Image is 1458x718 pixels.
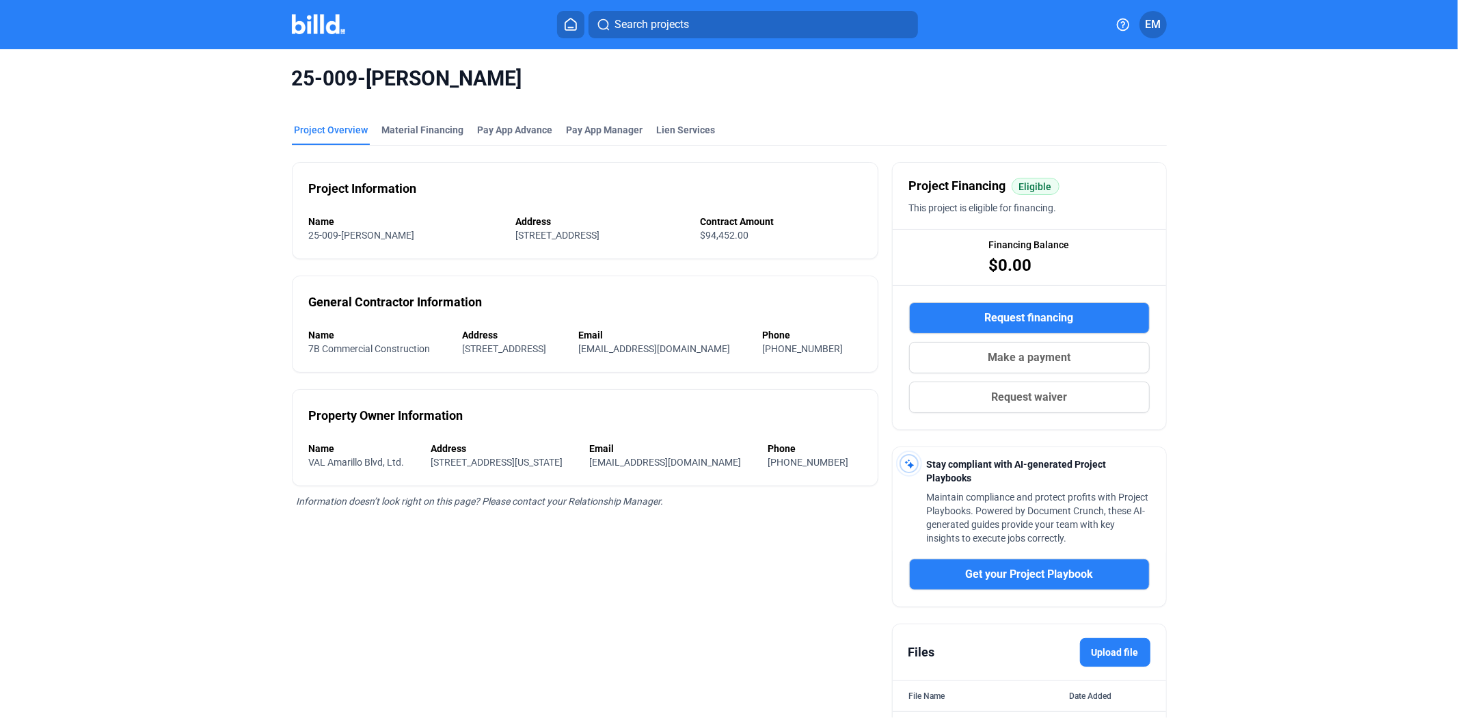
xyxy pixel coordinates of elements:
[657,123,716,137] div: Lien Services
[762,328,861,342] div: Phone
[989,238,1070,252] span: Financing Balance
[909,342,1150,373] button: Make a payment
[985,310,1074,326] span: Request financing
[700,215,861,228] div: Contract Amount
[462,343,546,354] span: [STREET_ADDRESS]
[309,343,431,354] span: 7B Commercial Construction
[909,559,1150,590] button: Get your Project Playbook
[927,492,1149,544] span: Maintain compliance and protect profits with Project Playbooks. Powered by Document Crunch, these...
[762,343,843,354] span: [PHONE_NUMBER]
[431,457,563,468] span: [STREET_ADDRESS][US_STATE]
[989,254,1032,276] span: $0.00
[700,230,748,241] span: $94,452.00
[768,457,848,468] span: [PHONE_NUMBER]
[462,328,565,342] div: Address
[1145,16,1161,33] span: EM
[309,215,502,228] div: Name
[909,302,1150,334] button: Request financing
[909,202,1057,213] span: This project is eligible for financing.
[1070,689,1150,703] div: Date Added
[309,230,415,241] span: 25-009-[PERSON_NAME]
[515,230,599,241] span: [STREET_ADDRESS]
[295,123,368,137] div: Project Overview
[988,349,1070,366] span: Make a payment
[615,16,689,33] span: Search projects
[309,293,483,312] div: General Contractor Information
[431,442,576,455] div: Address
[1012,178,1059,195] mat-chip: Eligible
[589,442,754,455] div: Email
[768,442,861,455] div: Phone
[297,496,664,507] span: Information doesn’t look right on this page? Please contact your Relationship Manager.
[382,123,464,137] div: Material Financing
[567,123,643,137] span: Pay App Manager
[515,215,686,228] div: Address
[292,14,346,34] img: Billd Company Logo
[309,179,417,198] div: Project Information
[309,457,405,468] span: VAL Amarillo Blvd, Ltd.
[1080,638,1150,667] label: Upload file
[909,689,945,703] div: File Name
[578,343,730,354] span: [EMAIL_ADDRESS][DOMAIN_NAME]
[478,123,553,137] div: Pay App Advance
[309,442,418,455] div: Name
[908,643,935,662] div: Files
[578,328,748,342] div: Email
[589,11,918,38] button: Search projects
[1139,11,1167,38] button: EM
[927,459,1107,483] span: Stay compliant with AI-generated Project Playbooks
[292,66,1167,92] span: 25-009-[PERSON_NAME]
[309,328,449,342] div: Name
[909,382,1150,413] button: Request waiver
[909,176,1006,196] span: Project Financing
[589,457,741,468] span: [EMAIL_ADDRESS][DOMAIN_NAME]
[991,389,1067,405] span: Request waiver
[309,406,463,425] div: Property Owner Information
[965,566,1093,583] span: Get your Project Playbook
